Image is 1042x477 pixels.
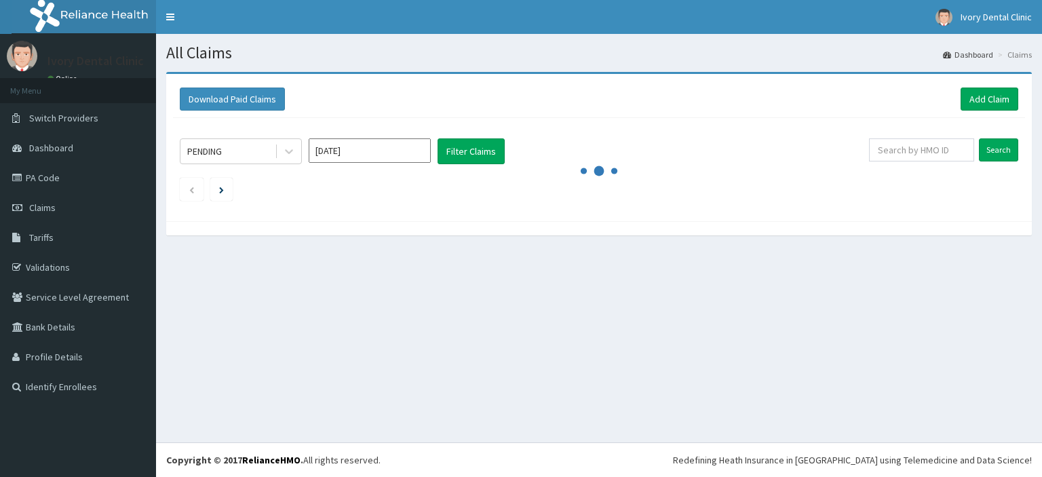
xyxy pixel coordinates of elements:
[438,138,505,164] button: Filter Claims
[180,88,285,111] button: Download Paid Claims
[961,11,1032,23] span: Ivory Dental Clinic
[219,183,224,195] a: Next page
[309,138,431,163] input: Select Month and Year
[979,138,1018,161] input: Search
[29,202,56,214] span: Claims
[935,9,952,26] img: User Image
[47,55,144,67] p: Ivory Dental Clinic
[242,454,301,466] a: RelianceHMO
[29,112,98,124] span: Switch Providers
[166,44,1032,62] h1: All Claims
[7,41,37,71] img: User Image
[189,183,195,195] a: Previous page
[579,151,619,191] svg: audio-loading
[187,145,222,158] div: PENDING
[869,138,974,161] input: Search by HMO ID
[995,49,1032,60] li: Claims
[29,142,73,154] span: Dashboard
[961,88,1018,111] a: Add Claim
[166,454,303,466] strong: Copyright © 2017 .
[673,453,1032,467] div: Redefining Heath Insurance in [GEOGRAPHIC_DATA] using Telemedicine and Data Science!
[47,74,80,83] a: Online
[29,231,54,244] span: Tariffs
[943,49,993,60] a: Dashboard
[156,442,1042,477] footer: All rights reserved.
